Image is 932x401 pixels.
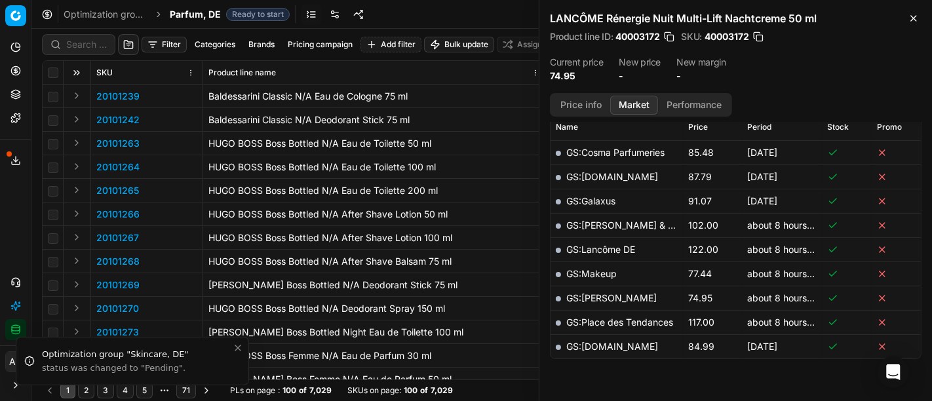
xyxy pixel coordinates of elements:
[208,137,542,150] div: HUGO BOSS Boss Bottled N/A Eau de Toilette 50 ml
[556,122,578,132] span: Name
[96,208,140,221] p: 20101266
[550,32,613,41] span: Product line ID :
[552,96,610,115] button: Price info
[688,220,718,231] span: 102.00
[420,385,428,396] strong: of
[566,268,617,279] a: GS:Makeup
[66,38,107,51] input: Search by SKU or title
[566,220,743,231] a: GS:[PERSON_NAME] & [PERSON_NAME]
[96,302,139,315] button: 20101270
[828,122,849,132] span: Stock
[69,300,85,316] button: Expand
[96,137,140,150] button: 20101263
[69,324,85,339] button: Expand
[199,383,214,398] button: Go to next page
[96,278,140,292] p: 20101269
[747,220,826,231] span: about 8 hours ago
[142,37,187,52] button: Filter
[64,8,147,21] a: Optimization groups
[69,229,85,245] button: Expand
[404,385,417,396] strong: 100
[96,255,140,268] button: 20101268
[117,383,134,398] button: 4
[96,231,139,244] button: 20101267
[705,30,749,43] span: 40003172
[208,113,542,126] div: Baldessarini Classic N/A Deodorant Stick 75 ml
[136,383,153,398] button: 5
[96,184,139,197] button: 20101265
[170,8,290,21] span: Parfum, DEReady to start
[96,326,139,339] button: 20101273
[747,341,777,352] span: [DATE]
[550,10,922,26] h2: LANCÔME Rénergie Nuit Multi-Lift Nachtcreme 50 ml
[208,161,542,174] div: HUGO BOSS Boss Bottled N/A Eau de Toilette 100 ml
[226,8,290,21] span: Ready to start
[747,244,826,255] span: about 8 hours ago
[747,147,777,158] span: [DATE]
[747,195,777,206] span: [DATE]
[208,231,542,244] div: HUGO BOSS Boss Bottled N/A After Shave Lotion 100 ml
[42,348,233,361] div: Optimization group "Skincare, DE"
[747,292,826,303] span: about 8 hours ago
[360,37,421,52] button: Add filter
[96,113,140,126] button: 20101242
[688,292,712,303] span: 74.95
[208,67,276,78] span: Product line name
[243,37,280,52] button: Brands
[230,385,332,396] div: :
[176,383,196,398] button: 71
[497,37,548,52] button: Assign
[566,341,658,352] a: GS:[DOMAIN_NAME]
[747,122,771,132] span: Period
[747,171,777,182] span: [DATE]
[6,352,26,372] span: AC
[566,244,635,255] a: GS:Lancôme DE
[208,326,542,339] div: [PERSON_NAME] Boss Bottled Night Eau de Toilette 100 ml
[170,8,221,21] span: Parfum, DE
[42,362,233,374] div: status was changed to "Pending".
[619,69,661,83] dd: -
[566,195,615,206] a: GS:Galaxus
[676,69,726,83] dd: -
[431,385,453,396] strong: 7,029
[747,268,826,279] span: about 8 hours ago
[681,32,702,41] span: SKU :
[69,182,85,198] button: Expand
[566,292,657,303] a: GS:[PERSON_NAME]
[42,383,58,398] button: Go to previous page
[42,381,214,400] nav: pagination
[96,161,140,174] button: 20101264
[96,67,113,78] span: SKU
[877,122,902,132] span: Promo
[610,96,658,115] button: Market
[69,65,85,81] button: Expand all
[688,147,714,158] span: 85.48
[566,316,673,328] a: GS:Place des Tendances
[688,244,718,255] span: 122.00
[658,96,730,115] button: Performance
[688,316,714,328] span: 117.00
[208,373,542,386] div: [PERSON_NAME] Boss Femme N/A Eau de Parfum 50 ml
[96,90,140,103] button: 20101239
[550,69,603,83] dd: 74.95
[208,302,542,315] div: HUGO BOSS Boss Bottled N/A Deodorant Spray 150 ml
[676,58,726,67] dt: New margin
[208,208,542,221] div: HUGO BOSS Boss Bottled N/A After Shave Lotion 50 ml
[230,385,275,396] span: PLs on page
[69,253,85,269] button: Expand
[688,122,708,132] span: Price
[347,385,401,396] span: SKUs on page :
[688,341,714,352] span: 84.99
[566,147,665,158] a: GS:Cosma Parfumeries
[550,58,603,67] dt: Current price
[688,195,712,206] span: 91.07
[299,385,307,396] strong: of
[309,385,332,396] strong: 7,029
